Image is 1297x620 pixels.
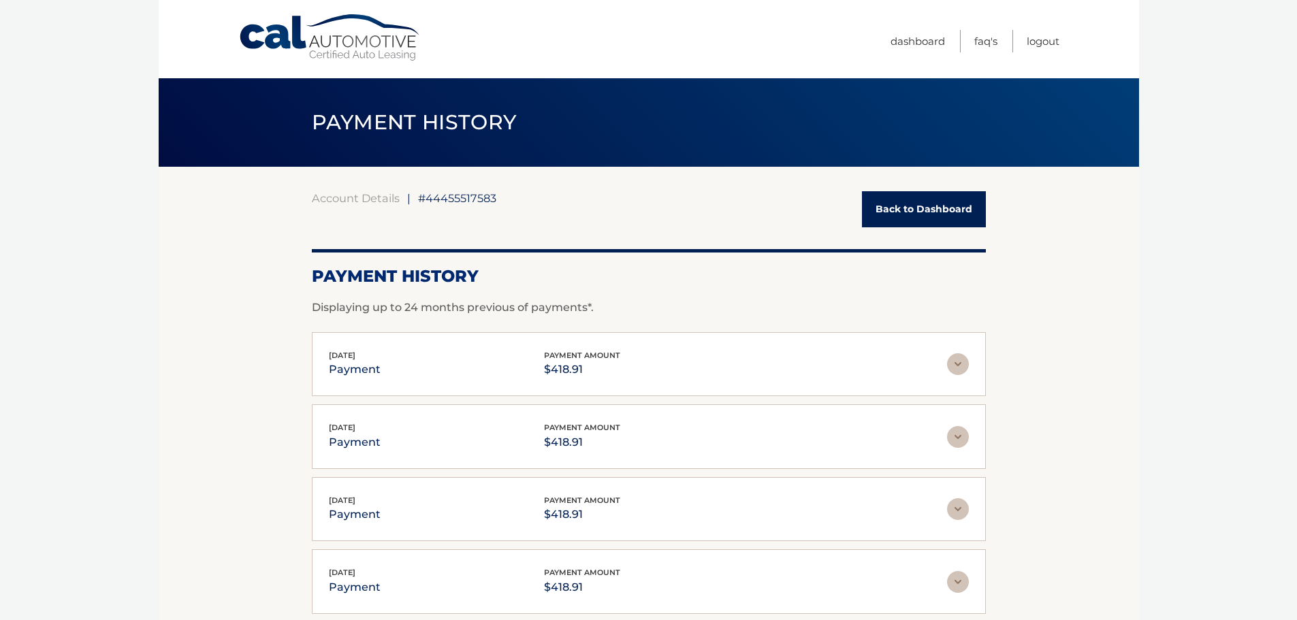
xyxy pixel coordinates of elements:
span: [DATE] [329,495,355,505]
img: accordion-rest.svg [947,498,969,520]
h2: Payment History [312,266,986,287]
p: payment [329,360,381,379]
img: accordion-rest.svg [947,353,969,375]
a: Cal Automotive [238,14,422,62]
p: payment [329,433,381,452]
p: $418.91 [544,433,620,452]
span: payment amount [544,568,620,577]
p: Displaying up to 24 months previous of payments*. [312,299,986,316]
span: [DATE] [329,350,355,360]
span: payment amount [544,350,620,360]
a: Logout [1027,30,1059,52]
p: $418.91 [544,578,620,597]
a: FAQ's [974,30,997,52]
a: Dashboard [891,30,945,52]
span: payment amount [544,423,620,432]
span: #44455517583 [418,191,496,205]
p: payment [329,578,381,597]
a: Account Details [312,191,400,205]
p: $418.91 [544,505,620,524]
a: Back to Dashboard [862,191,986,227]
img: accordion-rest.svg [947,426,969,448]
span: PAYMENT HISTORY [312,110,517,135]
span: payment amount [544,495,620,505]
img: accordion-rest.svg [947,571,969,593]
span: | [407,191,411,205]
p: payment [329,505,381,524]
span: [DATE] [329,423,355,432]
span: [DATE] [329,568,355,577]
p: $418.91 [544,360,620,379]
